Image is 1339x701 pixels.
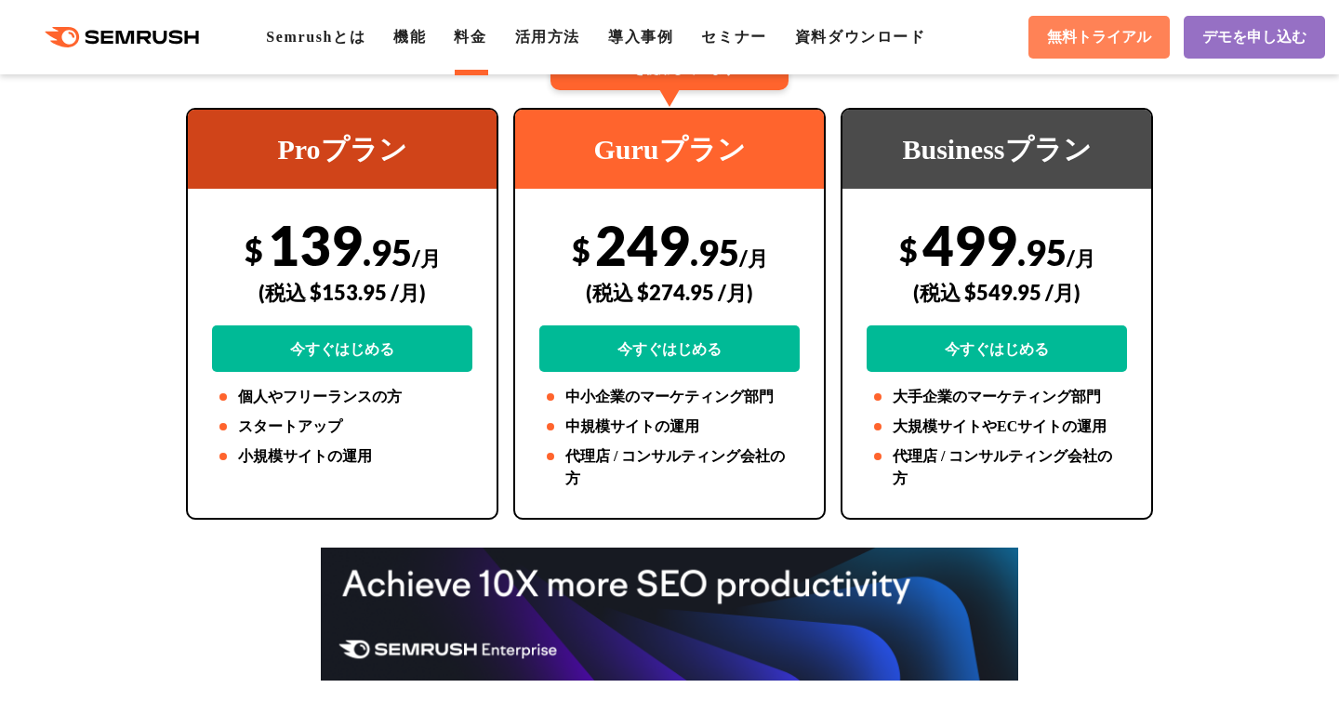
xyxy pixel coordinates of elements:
span: $ [572,231,590,269]
li: 個人やフリーランスの方 [212,386,472,408]
li: 中小企業のマーケティング部門 [539,386,800,408]
span: /月 [739,245,768,271]
li: 代理店 / コンサルティング会社の方 [867,445,1127,490]
a: 今すぐはじめる [212,325,472,372]
a: セミナー [701,29,766,45]
a: 資料ダウンロード [795,29,926,45]
a: 今すぐはじめる [867,325,1127,372]
li: スタートアップ [212,416,472,438]
div: Guruプラン [515,110,824,189]
span: /月 [412,245,441,271]
a: 無料トライアル [1028,16,1170,59]
a: 導入事例 [608,29,673,45]
a: 活用方法 [515,29,580,45]
span: $ [899,231,918,269]
span: .95 [1017,231,1067,273]
li: 小規模サイトの運用 [212,445,472,468]
span: 無料トライアル [1047,28,1151,47]
span: $ [245,231,263,269]
span: デモを申し込む [1202,28,1306,47]
div: Businessプラン [842,110,1151,189]
div: (税込 $153.95 /月) [212,259,472,325]
a: デモを申し込む [1184,16,1325,59]
a: Semrushとは [266,29,365,45]
div: (税込 $274.95 /月) [539,259,800,325]
div: (税込 $549.95 /月) [867,259,1127,325]
span: .95 [363,231,412,273]
div: Proプラン [188,110,497,189]
li: 代理店 / コンサルティング会社の方 [539,445,800,490]
div: 499 [867,212,1127,372]
a: 機能 [393,29,426,45]
a: 料金 [454,29,486,45]
span: .95 [690,231,739,273]
li: 大手企業のマーケティング部門 [867,386,1127,408]
li: 中規模サイトの運用 [539,416,800,438]
div: 139 [212,212,472,372]
li: 大規模サイトやECサイトの運用 [867,416,1127,438]
span: /月 [1067,245,1095,271]
a: 今すぐはじめる [539,325,800,372]
div: 67%のユーザーが Guruを使用しています [550,31,789,90]
div: 249 [539,212,800,372]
